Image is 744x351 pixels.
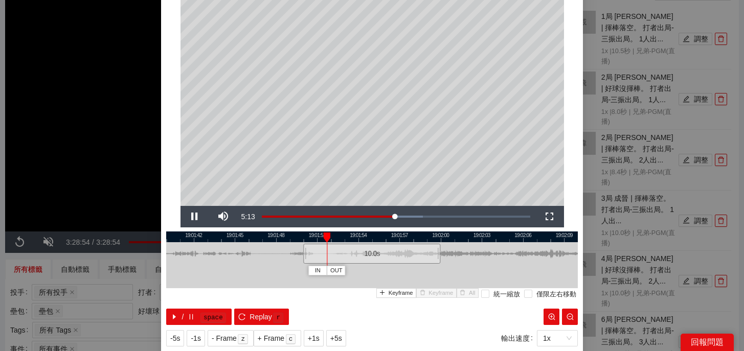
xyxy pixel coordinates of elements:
[501,330,537,346] label: 輸出速度
[212,333,237,344] span: - Frame
[241,213,255,221] span: 5:13
[535,206,564,227] button: Fullscreen
[170,333,180,344] span: -5s
[258,333,285,344] span: + Frame
[187,330,205,346] button: -1s
[238,313,245,321] span: reload
[188,313,195,321] span: pause
[166,309,232,325] button: caret-right/pausespace
[330,266,343,275] span: OUT
[327,266,345,275] button: OUT
[208,330,254,346] button: - Framez
[330,333,342,344] span: +5s
[562,309,578,325] button: zoom-out
[286,334,296,344] kbd: c
[191,333,200,344] span: -1s
[200,313,226,323] kbd: space
[304,330,324,346] button: +1s
[303,244,440,264] div: 10.0 s
[379,290,385,296] span: plus
[181,206,209,227] button: Pause
[544,309,559,325] button: zoom-in
[376,288,417,298] button: plusKeyframe
[489,290,524,300] span: 統一縮放
[171,313,178,321] span: caret-right
[567,313,574,321] span: zoom-out
[308,266,327,275] button: IN
[182,311,184,322] span: /
[254,330,301,346] button: + Framec
[326,330,346,346] button: +5s
[308,333,320,344] span: +1s
[209,206,238,227] button: Mute
[532,290,580,300] span: 僅限左右移動
[457,288,479,298] button: deleteAll
[273,313,283,323] kbd: r
[548,313,555,321] span: zoom-in
[315,266,321,275] span: IN
[234,309,289,325] button: reloadReplayr
[166,330,184,346] button: -5s
[250,311,272,322] span: Replay
[262,216,530,218] div: Progress Bar
[389,289,413,298] span: Keyframe
[238,334,248,344] kbd: z
[543,331,572,346] span: 1x
[416,288,457,298] button: deleteKeyframe
[681,334,734,351] div: 回報問題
